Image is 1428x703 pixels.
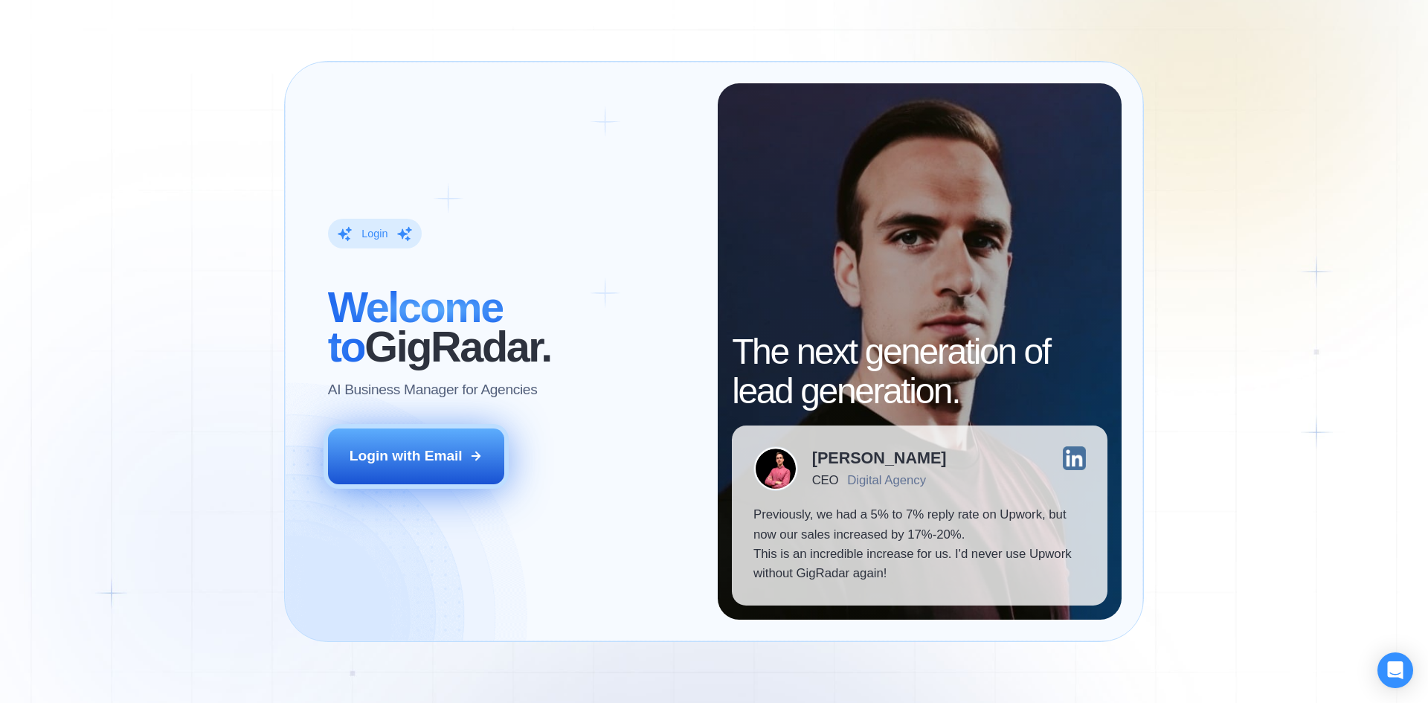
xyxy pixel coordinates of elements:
h2: The next generation of lead generation. [732,333,1107,411]
div: Open Intercom Messenger [1377,652,1413,688]
div: CEO [812,473,838,487]
p: Previously, we had a 5% to 7% reply rate on Upwork, but now our sales increased by 17%-20%. This ... [753,505,1086,584]
span: Welcome to [328,283,503,370]
h2: ‍ GigRadar. [328,288,696,367]
div: [PERSON_NAME] [812,450,947,466]
p: AI Business Manager for Agencies [328,380,538,399]
div: Digital Agency [847,473,926,487]
div: Login [361,227,387,241]
button: Login with Email [328,428,505,484]
div: Login with Email [350,446,463,466]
